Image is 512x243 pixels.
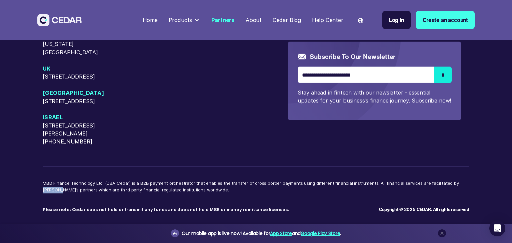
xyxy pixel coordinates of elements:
[166,13,203,27] div: Products
[270,13,304,28] a: Cedar Blog
[309,13,346,28] a: Help Center
[416,11,475,29] a: Create an account
[358,18,363,23] img: world icon
[246,16,262,24] div: About
[43,200,379,213] p: ‍
[301,230,340,237] a: Google Play Store
[312,16,343,24] div: Help Center
[243,13,264,28] a: About
[298,52,452,105] form: Email Form
[143,16,158,24] div: Home
[379,206,469,213] div: Copyright © 2025 CEDAR. All rights reserved
[172,231,178,236] img: announcement
[43,97,128,105] span: [STREET_ADDRESS]
[140,13,160,28] a: Home
[43,180,469,200] p: MBD Finance Technology Ltd. (DBA Cedar) is a B2B payment orchestrator that enables the transfer o...
[211,16,235,24] div: Partners
[489,220,505,236] div: Open Intercom Messenger
[389,16,404,24] div: Log in
[208,13,237,28] a: Partners
[270,230,292,237] a: App Store
[43,89,128,97] span: [GEOGRAPHIC_DATA]
[43,207,289,212] strong: Please note: Cedar does not hold or transmit any funds and does not hold MSB or money remittance ...
[43,73,128,81] span: [STREET_ADDRESS]
[310,52,395,61] h5: Subscribe to our newsletter
[43,113,128,121] span: Israel
[169,16,192,24] div: Products
[43,122,128,146] span: [STREET_ADDRESS][PERSON_NAME][PHONE_NUMBER]
[43,32,128,57] span: [STREET_ADDRESS], [US_STATE][GEOGRAPHIC_DATA]
[298,89,452,105] p: Stay ahead in fintech with our newsletter - essential updates for your business's finance journey...
[43,65,128,73] span: UK
[382,11,411,29] a: Log in
[273,16,301,24] div: Cedar Blog
[182,229,341,238] div: Our mobile app is live now! Available for and .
